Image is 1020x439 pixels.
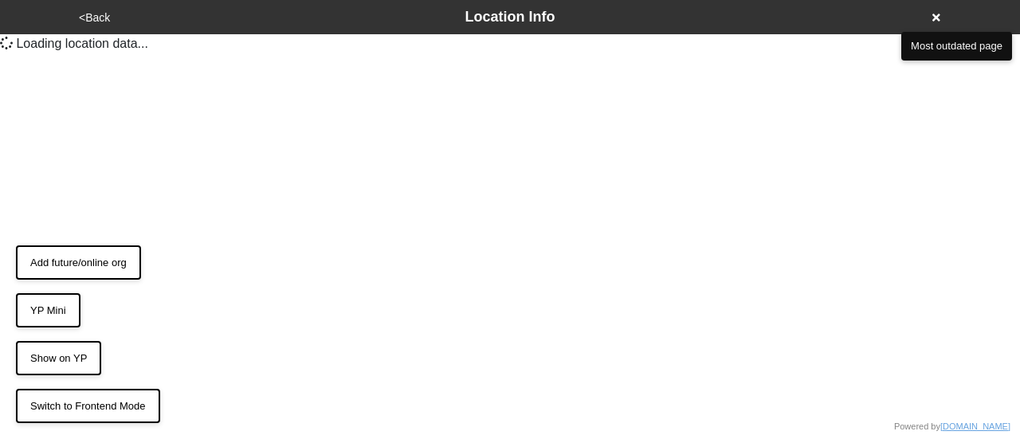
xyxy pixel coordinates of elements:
[901,32,1012,61] button: Most outdated page
[16,245,141,280] button: Add future/online org
[16,389,160,424] button: Switch to Frontend Mode
[16,341,101,376] button: Show on YP
[465,9,555,25] span: Location Info
[894,420,1010,433] div: Powered by
[74,9,115,27] button: <Back
[16,37,137,50] span: Loading location data
[940,421,1010,431] a: [DOMAIN_NAME]
[16,293,80,328] button: YP Mini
